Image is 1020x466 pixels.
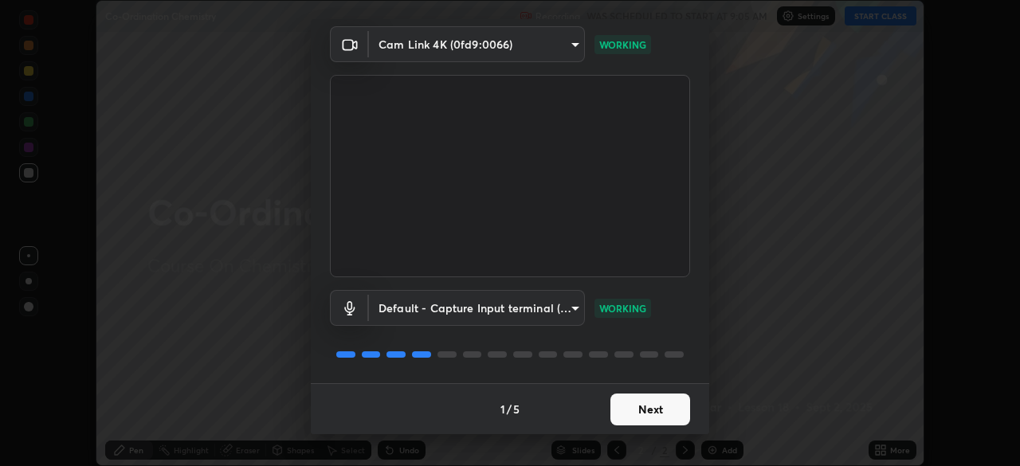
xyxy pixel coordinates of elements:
h4: 1 [500,401,505,417]
button: Next [610,394,690,425]
h4: / [507,401,512,417]
p: WORKING [599,37,646,52]
div: Cam Link 4K (0fd9:0066) [369,26,585,62]
h4: 5 [513,401,520,417]
div: Cam Link 4K (0fd9:0066) [369,290,585,326]
p: WORKING [599,301,646,315]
